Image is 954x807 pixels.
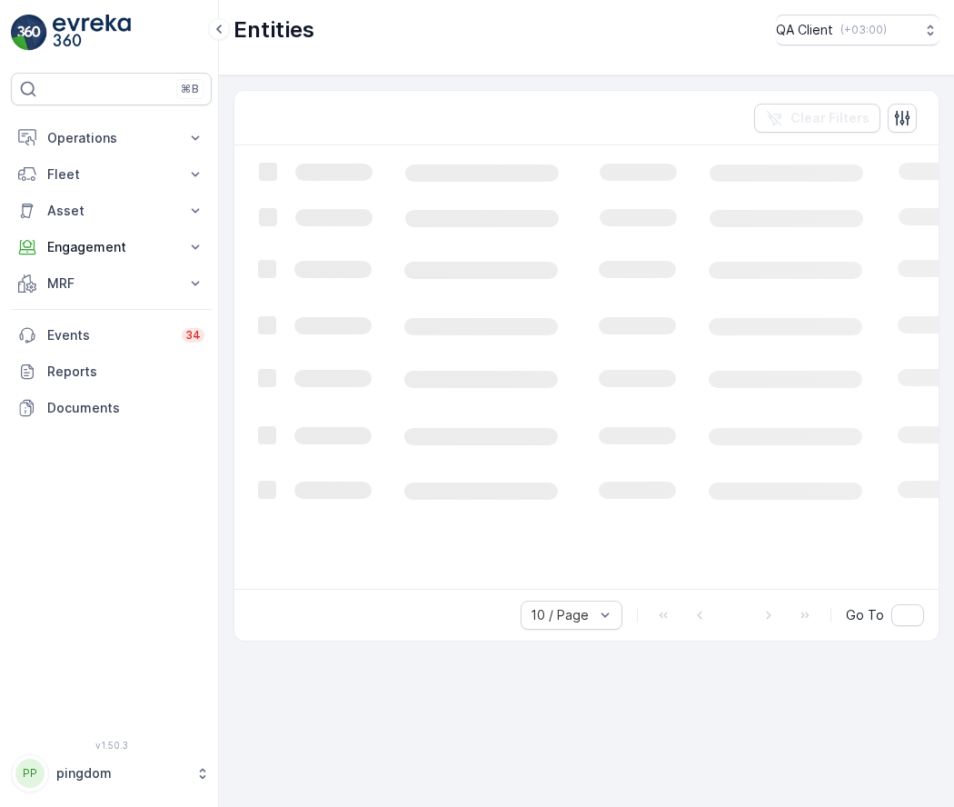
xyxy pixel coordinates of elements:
p: MRF [47,274,175,293]
p: QA Client [776,21,833,39]
p: Events [47,326,171,344]
p: ⌘B [181,82,199,96]
a: Events34 [11,317,212,354]
span: v 1.50.3 [11,740,212,751]
button: Operations [11,120,212,156]
a: Reports [11,354,212,390]
p: Reports [47,363,204,381]
p: Documents [47,399,204,417]
div: PP [15,759,45,788]
img: logo_light-DOdMpM7g.png [53,15,131,51]
a: Documents [11,390,212,426]
button: MRF [11,265,212,302]
p: Asset [47,202,175,220]
p: Entities [234,15,314,45]
p: ( +03:00 ) [840,23,887,37]
button: Engagement [11,229,212,265]
button: PPpingdom [11,754,212,792]
p: Fleet [47,165,175,184]
span: Go To [846,606,884,624]
button: Fleet [11,156,212,193]
button: QA Client(+03:00) [776,15,939,45]
p: Operations [47,129,175,147]
p: 34 [185,328,201,343]
img: logo [11,15,47,51]
p: Engagement [47,238,175,256]
button: Clear Filters [754,104,880,133]
button: Asset [11,193,212,229]
p: Clear Filters [790,109,870,127]
p: pingdom [56,764,186,782]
